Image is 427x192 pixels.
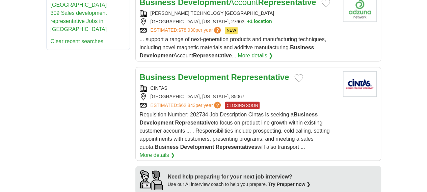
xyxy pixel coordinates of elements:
button: Add to favorite jobs [294,74,303,82]
span: ? [214,102,221,108]
a: ESTIMATED:$62,843per year? [151,102,222,109]
strong: Development [180,144,214,149]
span: $78,930 [178,27,195,33]
strong: Business [155,144,179,149]
strong: Development [140,53,174,58]
strong: Business [290,45,314,50]
span: + [247,18,250,25]
a: Try Prepper now ❯ [268,181,311,187]
a: More details ❯ [238,52,273,60]
a: ESTIMATED:$78,930per year? [151,27,222,34]
span: ? [214,27,221,33]
a: More details ❯ [140,151,175,159]
strong: Representative [231,73,289,82]
span: ... support a range of next-generation products and manufacturing techniques, including novel mag... [140,36,326,58]
strong: Business [294,111,318,117]
div: Need help preparing for your next job interview? [168,172,311,181]
div: [GEOGRAPHIC_DATA], [US_STATE], 27603 [140,18,338,25]
strong: Representative [193,53,232,58]
a: CINTAS [151,85,167,91]
span: Requisition Number: 202734 Job Description Cintas is seeking a to focus on product line growth wi... [140,111,330,149]
span: CLOSING SOON [225,102,260,109]
div: Use our AI interview coach to help you prepare. [168,181,311,188]
a: 309 Sales development representative Jobs in [GEOGRAPHIC_DATA] [51,10,107,32]
button: +1 location [247,18,272,25]
strong: Representative [175,119,214,125]
strong: Development [178,73,229,82]
div: [PERSON_NAME] TECHNOLOGY [GEOGRAPHIC_DATA] [140,10,338,17]
span: $62,843 [178,102,195,108]
img: Cintas logo [343,71,377,97]
a: Clear recent searches [51,38,104,44]
a: Business Development Representative [140,73,289,82]
span: NEW [225,27,238,34]
div: [GEOGRAPHIC_DATA], [US_STATE], 85067 [140,93,338,100]
strong: Business [140,73,176,82]
strong: Representatives [216,144,258,149]
strong: Development [140,119,174,125]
